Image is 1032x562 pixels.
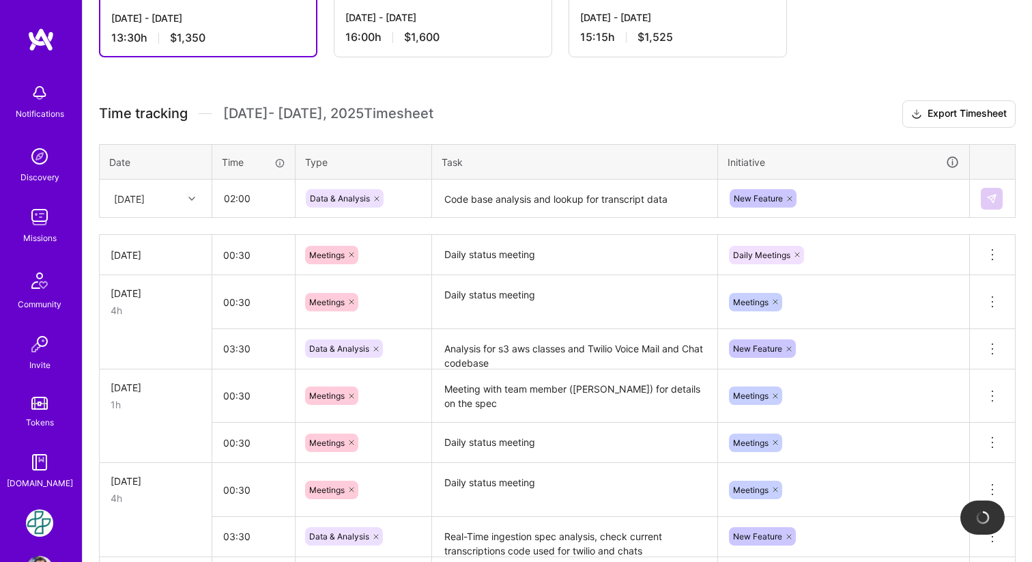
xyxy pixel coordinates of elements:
span: Data & Analysis [309,531,369,542]
span: Meetings [309,297,345,307]
th: Type [296,144,432,180]
img: Community [23,264,56,297]
span: Data & Analysis [309,343,369,354]
div: [DATE] - [DATE] [111,11,305,25]
input: HH:MM [212,237,295,273]
textarea: Daily status meeting [433,236,716,274]
div: 4h [111,303,201,318]
span: $1,600 [404,30,440,44]
th: Date [100,144,212,180]
div: 16:00 h [345,30,541,44]
span: $1,525 [637,30,673,44]
div: Tokens [26,415,54,430]
div: null [981,188,1004,210]
input: HH:MM [212,518,295,554]
div: [DATE] [111,380,201,395]
img: discovery [26,143,53,170]
i: icon Chevron [188,195,195,202]
div: Discovery [20,170,59,184]
img: Submit [986,193,997,204]
div: 15:15 h [580,30,775,44]
div: Missions [23,231,57,245]
img: Counter Health: Team for Counter Health [26,509,53,537]
div: Notifications [16,107,64,121]
a: Counter Health: Team for Counter Health [23,509,57,537]
span: Meetings [309,438,345,448]
span: Data & Analysis [310,193,370,203]
img: Invite [26,331,53,358]
textarea: Real-Time ingestion spec analysis, check current transcriptions code used for twilio and chats [433,518,716,556]
div: Time [222,155,285,169]
div: Initiative [728,154,960,170]
input: HH:MM [212,284,295,320]
input: HH:MM [213,180,294,216]
span: Meetings [309,485,345,495]
input: HH:MM [212,472,295,508]
textarea: Daily status meeting [433,424,716,462]
img: guide book [26,449,53,476]
img: tokens [31,397,48,410]
span: $1,350 [170,31,205,45]
span: Daily Meetings [733,250,790,260]
div: [DOMAIN_NAME] [7,476,73,490]
div: 1h [111,397,201,412]
th: Task [432,144,718,180]
button: Export Timesheet [902,100,1016,128]
div: [DATE] - [DATE] [580,10,775,25]
textarea: Daily status meeting [433,277,716,328]
textarea: Analysis for s3 aws classes and Twilio Voice Mail and Chat codebase [433,331,716,368]
span: Meetings [309,250,345,260]
div: [DATE] [114,191,145,206]
span: Meetings [733,438,769,448]
div: [DATE] - [DATE] [345,10,541,25]
span: New Feature [733,343,782,354]
span: New Feature [733,531,782,542]
div: [DATE] [111,286,201,300]
input: HH:MM [212,331,295,367]
div: [DATE] [111,474,201,488]
span: Meetings [733,485,769,495]
span: Time tracking [99,105,188,122]
textarea: Code base analysis and lookup for transcript data [433,181,716,217]
span: Meetings [733,297,769,307]
img: loading [976,511,990,524]
span: Meetings [309,391,345,401]
img: logo [27,27,55,52]
img: teamwork [26,203,53,231]
input: HH:MM [212,425,295,461]
div: 4h [111,491,201,505]
div: [DATE] [111,248,201,262]
div: 13:30 h [111,31,305,45]
img: bell [26,79,53,107]
textarea: Meeting with team member ([PERSON_NAME]) for details on the spec [433,371,716,422]
div: Community [18,297,61,311]
span: [DATE] - [DATE] , 2025 Timesheet [223,105,433,122]
span: Meetings [733,391,769,401]
textarea: Daily status meeting [433,464,716,516]
input: HH:MM [212,378,295,414]
i: icon Download [911,107,922,122]
span: New Feature [734,193,783,203]
div: Invite [29,358,51,372]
